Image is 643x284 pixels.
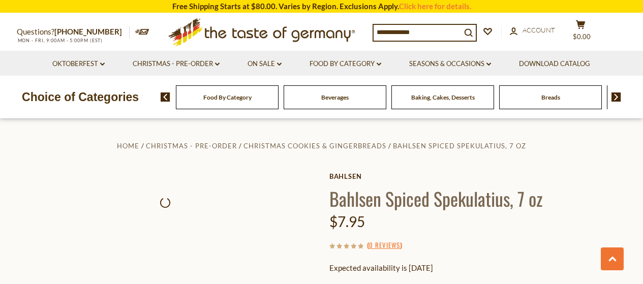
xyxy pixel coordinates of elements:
a: Christmas - PRE-ORDER [133,58,220,70]
span: $0.00 [573,33,591,41]
a: On Sale [248,58,282,70]
a: Seasons & Occasions [409,58,491,70]
span: $7.95 [329,213,365,230]
a: Christmas - PRE-ORDER [146,142,237,150]
img: next arrow [611,92,621,102]
a: Breads [541,93,560,101]
a: Bahlsen [329,172,627,180]
a: Christmas Cookies & Gingerbreads [243,142,386,150]
a: Oktoberfest [52,58,105,70]
img: previous arrow [161,92,170,102]
button: $0.00 [566,20,596,45]
a: Baking, Cakes, Desserts [411,93,475,101]
a: Bahlsen Spiced Spekulatius, 7 oz [393,142,526,150]
span: Account [523,26,555,34]
a: 0 Reviews [369,240,400,251]
a: Beverages [321,93,349,101]
a: [PHONE_NUMBER] [54,27,122,36]
a: Home [117,142,139,150]
p: Questions? [17,25,130,39]
span: ( ) [367,240,402,250]
h1: Bahlsen Spiced Spekulatius, 7 oz [329,187,627,210]
a: Download Catalog [519,58,590,70]
a: Food By Category [310,58,381,70]
p: Expected availability is [DATE] [329,262,627,274]
a: Account [510,25,555,36]
span: MON - FRI, 9:00AM - 5:00PM (EST) [17,38,103,43]
a: Food By Category [203,93,252,101]
a: Click here for details. [399,2,471,11]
